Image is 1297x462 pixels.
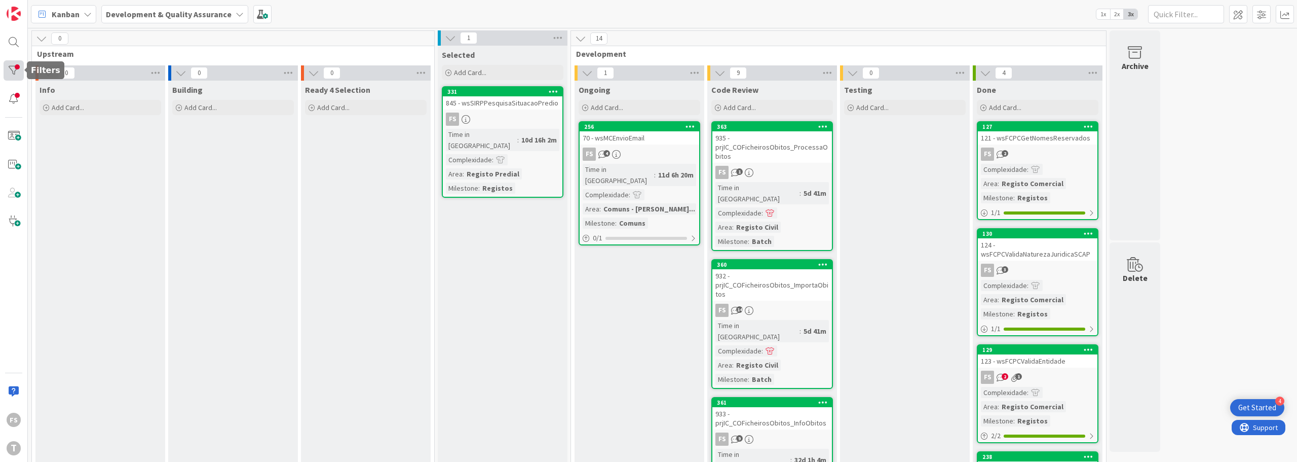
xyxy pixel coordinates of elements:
div: Area [715,360,732,371]
div: Area [981,294,998,305]
div: Comuns - [PERSON_NAME]... [601,203,698,215]
div: 5d 41m [801,326,829,337]
div: Time in [GEOGRAPHIC_DATA] [715,320,799,342]
span: 2 [1002,150,1008,157]
span: 9 [730,67,747,79]
span: 2x [1110,9,1124,19]
a: 129123 - wsFCPCValidaEntidadeFSComplexidade:Area:Registo ComercialMilestone:Registos2/2 [977,344,1098,443]
div: 25670 - wsMCEnvioEmail [580,122,699,145]
div: FS [443,113,562,126]
span: 4 [995,67,1012,79]
div: Complexidade [446,154,492,165]
span: Add Card... [723,103,756,112]
div: Registo Comercial [999,178,1066,189]
span: : [1013,308,1015,319]
span: : [629,189,630,200]
span: 4 [603,150,610,157]
span: 9 [736,435,743,442]
div: Registo Civil [734,360,781,371]
a: 127121 - wsFCPCGetNomesReservadosFSComplexidade:Area:Registo ComercialMilestone:Registos1/1 [977,121,1098,220]
span: Ready 4 Selection [305,85,370,95]
span: Code Review [711,85,758,95]
div: Area [981,178,998,189]
b: Development & Quality Assurance [106,9,232,19]
div: 123 - wsFCPCValidaEntidade [978,354,1097,368]
span: 1 [460,32,477,44]
div: Registo Civil [734,222,781,233]
div: FS [981,371,994,384]
div: 129 [982,346,1097,353]
div: 256 [584,123,699,130]
div: 331845 - wsSIRPPesquisaSituacaoPredio [443,87,562,110]
div: FS [981,264,994,277]
div: Registo Predial [464,168,522,180]
span: Testing [844,85,872,95]
div: Area [981,401,998,412]
span: : [599,203,601,215]
div: FS [712,166,832,179]
span: 1x [1096,9,1110,19]
span: Info [40,85,55,95]
div: Milestone [715,374,748,385]
div: Milestone [446,183,478,194]
span: : [799,326,801,337]
div: 331 [447,88,562,95]
span: : [654,169,656,181]
div: Milestone [981,415,1013,427]
span: : [492,154,493,165]
span: Add Card... [856,103,889,112]
div: 127121 - wsFCPCGetNomesReservados [978,122,1097,145]
span: : [1027,164,1028,175]
span: 1 [1015,373,1022,380]
div: 130 [978,229,1097,238]
div: T [7,441,21,455]
span: 0 [190,67,208,79]
span: Ongoing [579,85,611,95]
span: : [998,178,999,189]
div: Milestone [981,192,1013,203]
span: 3 [1002,266,1008,273]
div: 10d 16h 2m [519,134,559,146]
span: 2 / 2 [991,431,1001,441]
div: FS [446,113,459,126]
div: 121 - wsFCPCGetNomesReservados [978,131,1097,145]
div: 363 [712,122,832,131]
div: Open Get Started checklist, remaining modules: 4 [1230,399,1284,416]
span: Add Card... [317,103,350,112]
div: 238 [982,453,1097,460]
div: 845 - wsSIRPPesquisaSituacaoPredio [443,96,562,110]
a: 360932 - prjIC_COFicheirosObitos_ImportaObitosFSTime in [GEOGRAPHIC_DATA]:5d 41mComplexidade:Area... [711,259,833,389]
span: 0 [51,32,68,45]
div: 238 [978,452,1097,461]
div: Registos [1015,192,1050,203]
div: 70 - wsMCEnvioEmail [580,131,699,145]
span: 14 [590,32,607,45]
div: FS [715,166,729,179]
div: 5d 41m [801,188,829,199]
div: 360 [712,260,832,269]
img: Visit kanbanzone.com [7,7,21,21]
span: 1 / 1 [991,207,1001,218]
div: 127 [978,122,1097,131]
span: Selected [442,50,475,60]
div: FS [7,413,21,427]
span: : [1027,280,1028,291]
div: 1/1 [978,323,1097,335]
div: Area [715,222,732,233]
div: Archive [1122,60,1149,72]
div: 933 - prjIC_COFicheirosObitos_InfoObitos [712,407,832,430]
span: : [1013,415,1015,427]
div: FS [978,264,1097,277]
div: 2/2 [978,430,1097,442]
div: 11d 6h 20m [656,169,696,181]
span: : [732,360,734,371]
div: 363935 - prjIC_COFicheirosObitos_ProcessaObitos [712,122,832,163]
div: Registo Comercial [999,294,1066,305]
span: 1 / 1 [991,324,1001,334]
div: Milestone [981,308,1013,319]
div: 4 [1275,397,1284,406]
div: FS [712,433,832,446]
span: Upstream [37,49,422,59]
div: Get Started [1238,403,1276,413]
span: : [732,222,734,233]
